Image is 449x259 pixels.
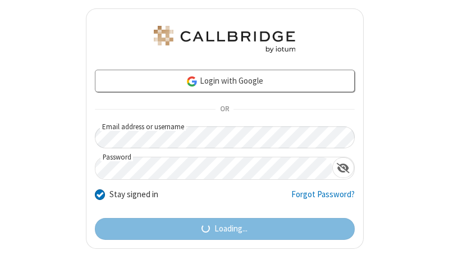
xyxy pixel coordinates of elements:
img: Astra [152,26,297,53]
span: OR [216,102,233,117]
img: google-icon.png [186,75,198,88]
a: Login with Google [95,70,355,92]
div: Show password [332,157,354,178]
input: Password [95,157,332,179]
iframe: Chat [421,230,441,251]
span: Loading... [214,222,248,235]
label: Stay signed in [109,188,158,201]
input: Email address or username [95,126,355,148]
button: Loading... [95,218,355,240]
a: Forgot Password? [291,188,355,210]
